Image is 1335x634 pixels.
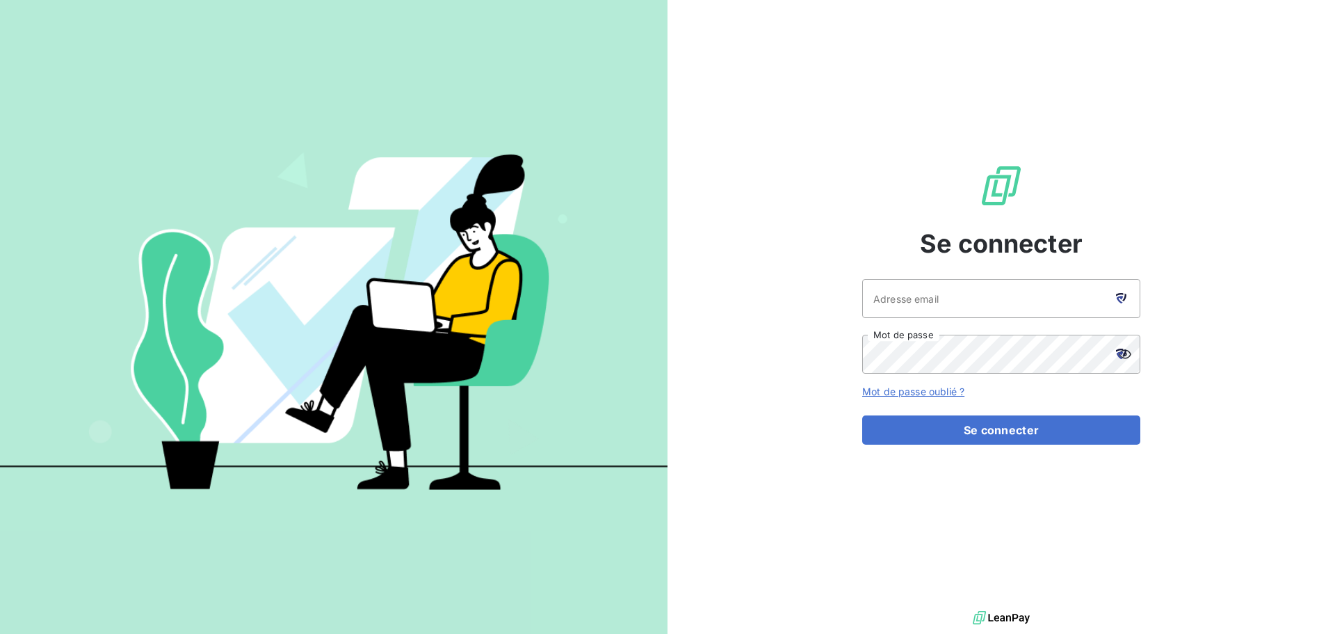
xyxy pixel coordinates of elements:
button: Se connecter [862,415,1140,445]
img: logo [973,608,1030,628]
img: Logo LeanPay [979,164,1023,208]
span: Se connecter [920,225,1083,262]
input: placeholder [862,279,1140,318]
a: Mot de passe oublié ? [862,386,964,397]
